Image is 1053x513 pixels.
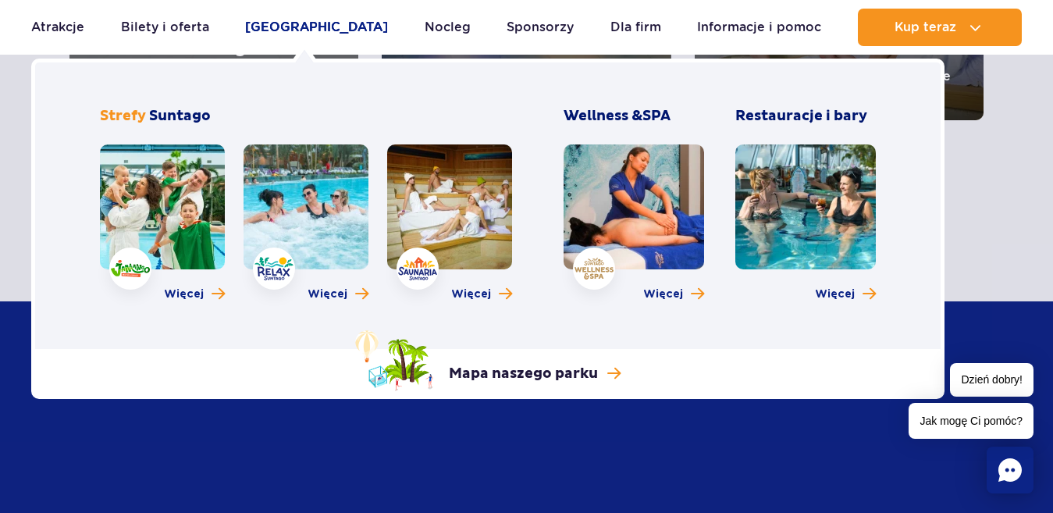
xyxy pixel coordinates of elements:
a: Sponsorzy [507,9,574,46]
span: Więcej [451,287,491,302]
span: SPA [642,107,671,125]
span: Więcej [308,287,347,302]
a: Więcej o Wellness & SPA [643,287,704,302]
a: Więcej o strefie Jamango [164,287,225,302]
span: Suntago [149,107,211,125]
a: Informacje i pomoc [697,9,821,46]
span: Dzień dobry! [950,363,1033,397]
a: Więcej o strefie Saunaria [451,287,512,302]
span: Więcej [815,287,855,302]
a: Mapa naszego parku [355,330,621,391]
a: Więcej o strefie Relax [308,287,368,302]
a: Atrakcje [31,9,84,46]
span: Wellness & [564,107,671,125]
div: Chat [987,447,1033,493]
h3: Restauracje i bary [735,107,876,126]
a: Więcej o Restauracje i bary [815,287,876,302]
a: Nocleg [425,9,471,46]
span: Więcej [643,287,683,302]
p: Mapa naszego parku [449,365,598,383]
span: Więcej [164,287,204,302]
a: Bilety i oferta [121,9,209,46]
a: Dla firm [610,9,661,46]
span: Strefy [100,107,146,125]
span: Kup teraz [895,20,956,34]
span: Jak mogę Ci pomóc? [909,403,1033,439]
a: [GEOGRAPHIC_DATA] [245,9,388,46]
button: Kup teraz [858,9,1022,46]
